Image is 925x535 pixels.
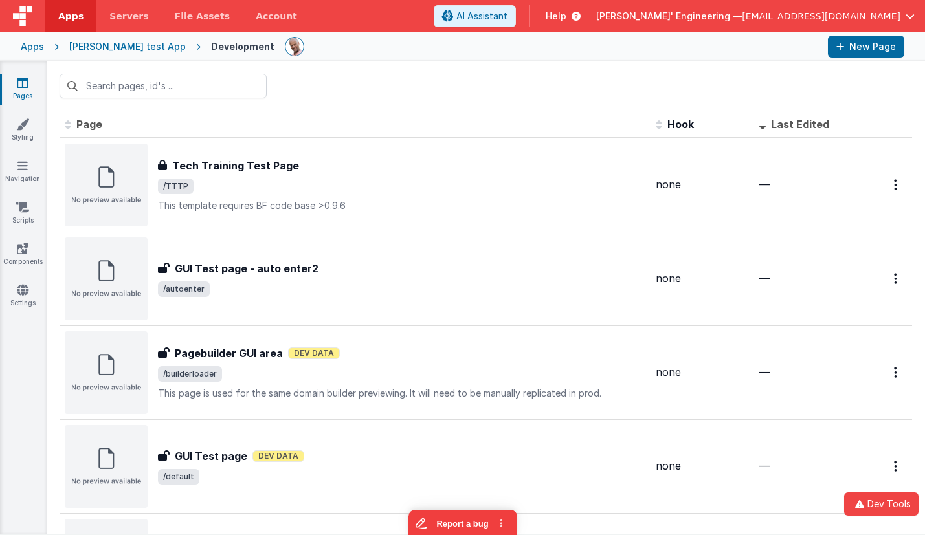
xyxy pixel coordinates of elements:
span: Apps [58,10,84,23]
button: Options [886,359,907,386]
span: [EMAIL_ADDRESS][DOMAIN_NAME] [742,10,900,23]
span: Hook [667,118,694,131]
h3: GUI Test page [175,448,247,464]
button: Options [886,171,907,198]
input: Search pages, id's ... [60,74,267,98]
button: Options [886,453,907,479]
button: New Page [828,36,904,58]
h3: GUI Test page - auto enter2 [175,261,318,276]
button: AI Assistant [434,5,516,27]
span: /default [158,469,199,485]
p: This template requires BF code base >0.9.6 [158,199,645,212]
span: Servers [109,10,148,23]
span: — [759,459,770,472]
h3: Pagebuilder GUI area [175,345,283,361]
span: Dev Data [288,347,340,359]
span: AI Assistant [456,10,507,23]
span: File Assets [175,10,230,23]
span: /autoenter [158,281,210,297]
span: — [759,178,770,191]
span: [PERSON_NAME]' Engineering — [596,10,742,23]
div: none [656,459,749,474]
span: Dev Data [252,450,304,462]
div: Apps [21,40,44,53]
h3: Tech Training Test Page [172,158,299,173]
p: This page is used for the same domain builder previewing. It will need to be manually replicated ... [158,387,645,400]
div: none [656,365,749,380]
div: [PERSON_NAME] test App [69,40,186,53]
button: Dev Tools [844,492,919,516]
span: /builderloader [158,366,222,382]
span: Last Edited [771,118,829,131]
span: /TTTP [158,179,194,194]
span: — [759,272,770,285]
span: Page [76,118,102,131]
div: none [656,271,749,286]
div: none [656,177,749,192]
button: Options [886,265,907,292]
span: — [759,366,770,378]
img: 11ac31fe5dc3d0eff3fbbbf7b26fa6e1 [285,38,304,56]
div: Development [211,40,274,53]
button: [PERSON_NAME]' Engineering — [EMAIL_ADDRESS][DOMAIN_NAME] [596,10,915,23]
span: Help [546,10,566,23]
